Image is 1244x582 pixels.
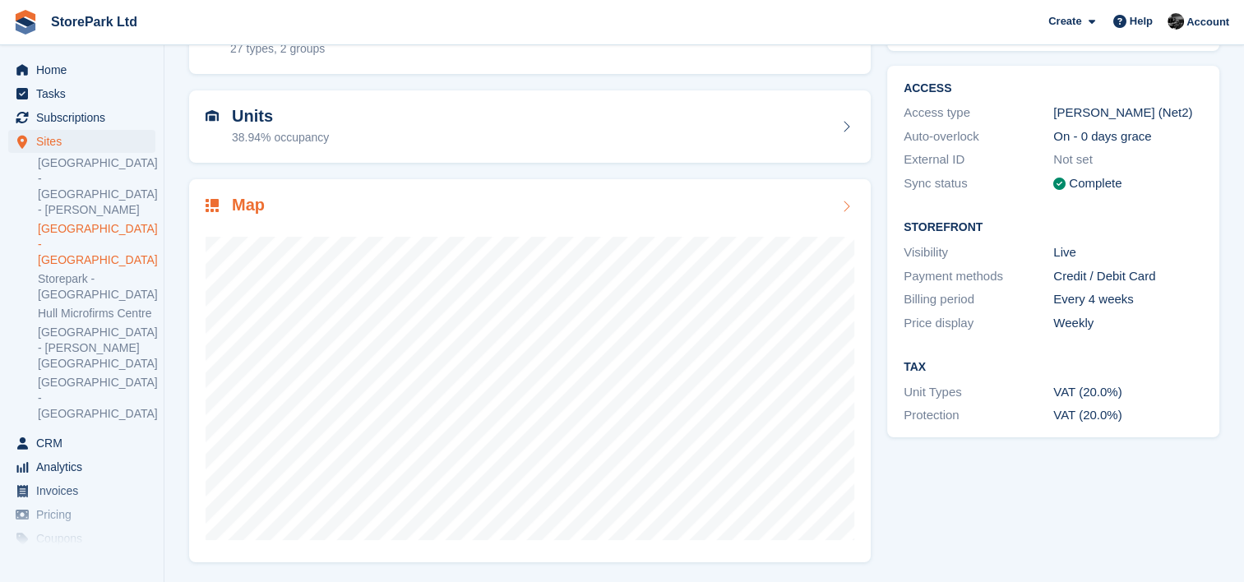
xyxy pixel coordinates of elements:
span: Home [36,58,135,81]
a: Map [189,179,871,563]
a: menu [8,58,155,81]
a: Hull Microfirms Centre [38,306,155,321]
span: CRM [36,432,135,455]
img: Ryan Mulcahy [1168,13,1184,30]
a: Storepark - [GEOGRAPHIC_DATA] [38,271,155,303]
div: Every 4 weeks [1053,290,1203,309]
div: On - 0 days grace [1053,127,1203,146]
div: Credit / Debit Card [1053,267,1203,286]
div: Visibility [904,243,1053,262]
a: menu [8,432,155,455]
img: map-icn-33ee37083ee616e46c38cad1a60f524a97daa1e2b2c8c0bc3eb3415660979fc1.svg [206,199,219,212]
div: External ID [904,150,1053,169]
img: stora-icon-8386f47178a22dfd0bd8f6a31ec36ba5ce8667c1dd55bd0f319d3a0aa187defe.svg [13,10,38,35]
div: Access type [904,104,1053,122]
a: [GEOGRAPHIC_DATA] - [PERSON_NAME][GEOGRAPHIC_DATA] [38,325,155,372]
a: [GEOGRAPHIC_DATA] - [GEOGRAPHIC_DATA] [38,221,155,268]
div: Unit Types [904,383,1053,402]
div: Live [1053,243,1203,262]
a: menu [8,82,155,105]
div: Billing period [904,290,1053,309]
a: [GEOGRAPHIC_DATA] - [GEOGRAPHIC_DATA] [38,375,155,422]
img: unit-icn-7be61d7bf1b0ce9d3e12c5938cc71ed9869f7b940bace4675aadf7bd6d80202e.svg [206,110,219,122]
div: Sync status [904,174,1053,193]
a: menu [8,527,155,550]
div: VAT (20.0%) [1053,383,1203,402]
a: menu [8,106,155,129]
div: Not set [1053,150,1203,169]
span: Create [1048,13,1081,30]
span: Sites [36,130,135,153]
span: Subscriptions [36,106,135,129]
h2: Units [232,107,329,126]
h2: Map [232,196,265,215]
a: menu [8,503,155,526]
a: menu [8,130,155,153]
span: Invoices [36,479,135,502]
div: Payment methods [904,267,1053,286]
a: StorePark Ltd [44,8,144,35]
span: Analytics [36,455,135,478]
h2: Storefront [904,221,1203,234]
div: [PERSON_NAME] (Net2) [1053,104,1203,122]
h2: ACCESS [904,82,1203,95]
h2: Tax [904,361,1203,374]
div: Price display [904,314,1053,333]
a: Units 38.94% occupancy [189,90,871,163]
span: Coupons [36,527,135,550]
a: menu [8,455,155,478]
div: Auto-overlock [904,127,1053,146]
div: Complete [1069,174,1121,193]
div: Protection [904,406,1053,425]
div: VAT (20.0%) [1053,406,1203,425]
div: Weekly [1053,314,1203,333]
span: Tasks [36,82,135,105]
a: [GEOGRAPHIC_DATA] - [GEOGRAPHIC_DATA] - [PERSON_NAME] [38,155,155,218]
a: menu [8,479,155,502]
div: 27 types, 2 groups [230,40,325,58]
span: Pricing [36,503,135,526]
span: Account [1186,14,1229,30]
div: 38.94% occupancy [232,129,329,146]
span: Help [1130,13,1153,30]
